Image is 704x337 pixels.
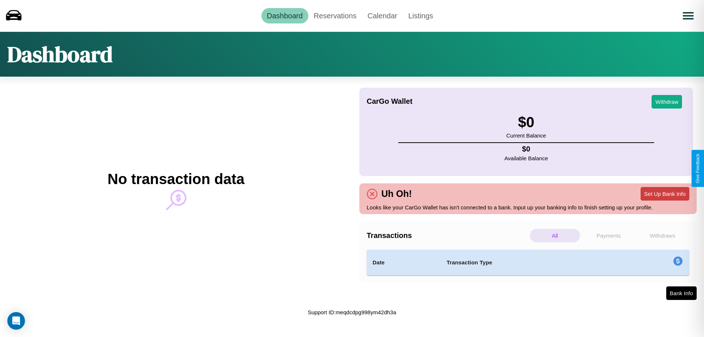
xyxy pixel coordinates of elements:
p: Available Balance [505,153,548,163]
h4: Uh Oh! [378,188,415,199]
h4: Transaction Type [447,258,613,267]
h2: No transaction data [107,171,244,187]
p: Current Balance [506,131,546,140]
button: Bank Info [666,286,697,300]
h3: $ 0 [506,114,546,131]
h4: CarGo Wallet [367,97,412,106]
p: All [530,229,580,242]
button: Set Up Bank Info [641,187,689,201]
h4: Date [373,258,435,267]
h1: Dashboard [7,39,113,69]
div: Open Intercom Messenger [7,312,25,330]
p: Looks like your CarGo Wallet has isn't connected to a bank. Input up your banking info to finish ... [367,202,689,212]
a: Dashboard [261,8,308,23]
a: Reservations [308,8,362,23]
table: simple table [367,250,689,275]
p: Support ID: meqdcdpg998ym42dh3a [308,307,396,317]
button: Open menu [678,6,698,26]
h4: Transactions [367,231,528,240]
button: Withdraw [652,95,682,109]
div: Give Feedback [695,154,700,183]
p: Withdraws [637,229,687,242]
h4: $ 0 [505,145,548,153]
a: Listings [403,8,439,23]
a: Calendar [362,8,403,23]
p: Payments [584,229,634,242]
